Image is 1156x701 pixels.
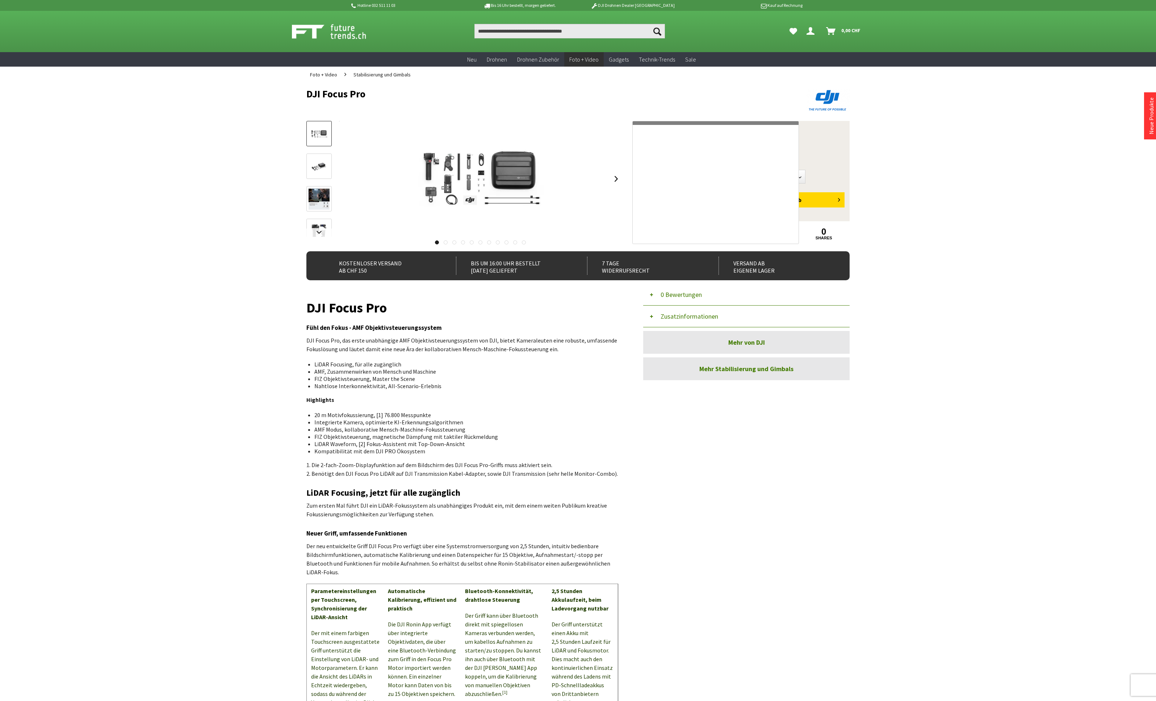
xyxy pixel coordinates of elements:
a: Warenkorb [823,24,864,38]
div: Versand ab eigenem Lager [719,257,834,275]
img: Shop Futuretrends - zur Startseite wechseln [292,22,382,41]
strong: 2,5 Stunden Akkulaufzeit, beim Ladevorgang nutzbar [552,587,608,612]
li: LiDAR Focusing, für alle zugänglich [314,361,616,368]
sup: [1] [502,689,507,695]
a: Mehr von DJI [643,331,850,354]
h1: DJI Focus Pro [306,88,741,99]
li: AMF Modus, kollaborative Mensch-Maschine-Fokussteuerung [314,426,616,433]
h3: Fühl den Fokus - AMF Objektivsteuerungssystem [306,323,621,332]
div: Kostenloser Versand ab CHF 150 [324,257,440,275]
a: Mehr Stabilisierung und Gimbals [643,357,850,380]
span: Sale [685,56,696,63]
button: Zusatzinformationen [643,306,850,327]
a: Sale [680,52,701,67]
img: DJI Focus Pro [403,121,558,237]
p: DJI Focus Pro, das erste unabhängige AMF Objektivsteuerungssystem von DJI, bietet Kameraleuten ei... [306,336,621,353]
li: FIZ Objektivsteuerung, Master the Scene [314,375,616,382]
span: Technik-Trends [639,56,675,63]
span: Neu [467,56,477,63]
a: Neu [462,52,482,67]
button: 0 Bewertungen [643,284,850,306]
button: Suchen [650,24,665,38]
li: AMF, Zusammenwirken von Mensch und Maschine [314,368,616,375]
a: Drohnen [482,52,512,67]
input: Produkt, Marke, Kategorie, EAN, Artikelnummer… [474,24,665,38]
a: Meine Favoriten [786,24,801,38]
li: Kompatibilität mit dem DJI PRO Ökosystem [314,448,616,455]
span: Gadgets [609,56,629,63]
span: 0,00 CHF [841,25,860,36]
a: 0 [799,228,849,236]
a: Gadgets [604,52,634,67]
a: Foto + Video [564,52,604,67]
li: ‌LiDAR Waveform, [2] Fokus-Assistent mit Top-Down-Ansicht [314,440,616,448]
p: Zum ersten Mal führt DJI ein LiDAR-Fokussystem als unabhängiges Produkt ein, mit dem einem weiten... [306,501,621,519]
strong: Automatische Kalibrierung, effizient und praktisch [388,587,456,612]
h1: DJI Focus Pro [306,303,621,313]
span: Stabilisierung und Gimbals [353,71,411,78]
span: Drohnen [487,56,507,63]
a: Drohnen Zubehör [512,52,564,67]
strong: Highlights [306,396,334,403]
p: Kauf auf Rechnung [689,1,802,10]
strong: Bluetooth-Konnektivität, drahtlose Steuerung [465,587,533,603]
p: Bis 16 Uhr bestellt, morgen geliefert. [463,1,576,10]
p: Hotline 032 511 11 03 [350,1,463,10]
strong: Parametereinstellungen per Touchscreen, Synchronisierung der LiDAR-Ansicht [311,587,376,621]
a: Neue Produkte [1148,97,1155,134]
img: Vorschau: DJI Focus Pro [309,126,330,142]
a: shares [799,236,849,240]
p: ‌Der Griff kann über Bluetooth direkt mit spiegellosen Kameras verbunden werden, um kabellos Aufn... [465,611,543,698]
li: 20 m Motivfokussierung, [1] 76.800 Messpunkte [314,411,616,419]
span: Foto + Video [310,71,337,78]
p: DJI Drohnen Dealer [GEOGRAPHIC_DATA] [576,1,689,10]
div: 7 Tage Widerrufsrecht [587,257,703,275]
img: DJI [806,88,850,112]
p: 1. Die 2-fach-Zoom-Displayfunktion auf dem Bildschirm des DJI Focus Pro-Griffs muss aktiviert sei... [306,461,621,478]
a: Stabilisierung und Gimbals [350,67,414,83]
h3: Neuer Griff, umfassende Funktionen [306,529,621,538]
span: Drohnen Zubehör [517,56,559,63]
div: Bis um 16:00 Uhr bestellt [DATE] geliefert [456,257,571,275]
li: Nahtlose Interkonnektivität, All-Scenario-Erlebnis [314,382,616,390]
h2: LiDAR Focusing, jetzt für alle zugänglich [306,488,621,498]
p: Die DJI Ronin App verfügt über integrierte Objektivdaten, die über eine Bluetooth-Verbindung zum ... [388,620,456,698]
li: Integrierte Kamera, optimierte KI-Erkennungsalgorithmen [314,419,616,426]
span: Foto + Video [569,56,599,63]
a: Dein Konto [804,24,820,38]
a: Foto + Video [306,67,341,83]
p: Der neu entwickelte Griff DJI Focus Pro verfügt über eine Systemstromversorgung von 2,5 Stunden, ... [306,542,621,576]
li: FIZ Objektivsteuerung, magnetische Dämpfung mit taktiler Rückmeldung [314,433,616,440]
a: Technik-Trends [634,52,680,67]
